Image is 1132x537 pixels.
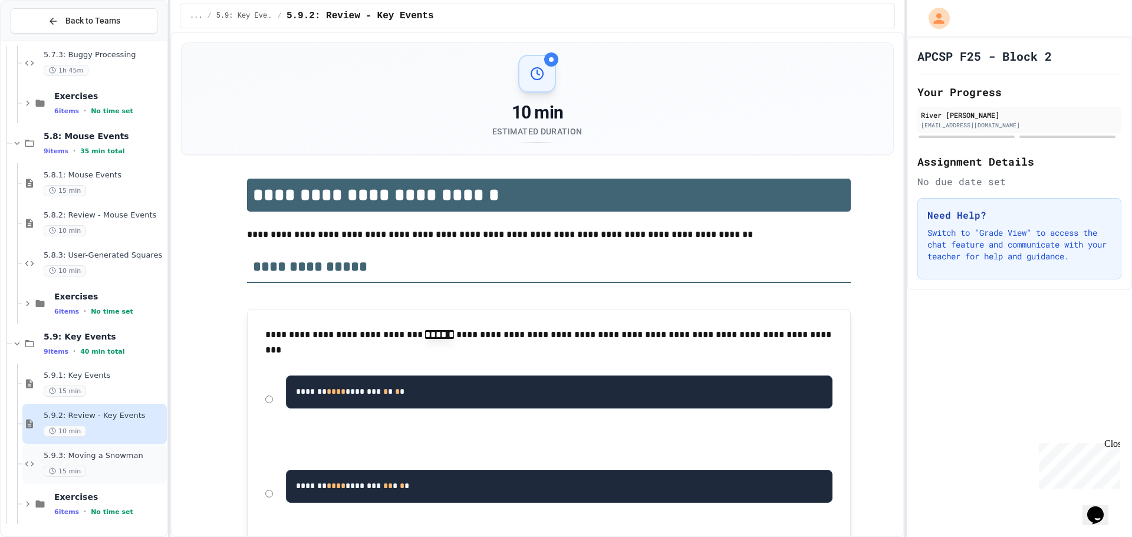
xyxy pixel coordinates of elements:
[44,411,164,421] span: 5.9.2: Review - Key Events
[44,265,86,276] span: 10 min
[73,146,75,156] span: •
[54,107,79,115] span: 6 items
[84,106,86,116] span: •
[190,11,203,21] span: ...
[44,147,68,155] span: 9 items
[44,251,164,261] span: 5.8.3: User-Generated Squares
[44,185,86,196] span: 15 min
[54,91,164,101] span: Exercises
[44,451,164,461] span: 5.9.3: Moving a Snowman
[1082,490,1120,525] iframe: chat widget
[44,386,86,397] span: 15 min
[44,50,164,60] span: 5.7.3: Buggy Processing
[54,492,164,502] span: Exercises
[44,131,164,141] span: 5.8: Mouse Events
[917,153,1121,170] h2: Assignment Details
[44,225,86,236] span: 10 min
[65,15,120,27] span: Back to Teams
[492,126,582,137] div: Estimated Duration
[287,9,434,23] span: 5.9.2: Review - Key Events
[44,210,164,220] span: 5.8.2: Review - Mouse Events
[5,5,81,75] div: Chat with us now!Close
[216,11,273,21] span: 5.9: Key Events
[44,466,86,477] span: 15 min
[54,308,79,315] span: 6 items
[54,291,164,302] span: Exercises
[11,8,157,34] button: Back to Teams
[44,426,86,437] span: 10 min
[917,174,1121,189] div: No due date set
[54,508,79,516] span: 6 items
[91,508,133,516] span: No time set
[44,170,164,180] span: 5.8.1: Mouse Events
[921,110,1118,120] div: River [PERSON_NAME]
[84,307,86,316] span: •
[91,308,133,315] span: No time set
[917,84,1121,100] h2: Your Progress
[916,5,953,32] div: My Account
[927,227,1111,262] p: Switch to "Grade View" to access the chat feature and communicate with your teacher for help and ...
[84,507,86,516] span: •
[1034,439,1120,489] iframe: chat widget
[44,371,164,381] span: 5.9.1: Key Events
[917,48,1052,64] h1: APCSP F25 - Block 2
[44,331,164,342] span: 5.9: Key Events
[921,121,1118,130] div: [EMAIL_ADDRESS][DOMAIN_NAME]
[91,107,133,115] span: No time set
[44,348,68,355] span: 9 items
[80,147,124,155] span: 35 min total
[278,11,282,21] span: /
[73,347,75,356] span: •
[44,65,88,76] span: 1h 45m
[492,102,582,123] div: 10 min
[927,208,1111,222] h3: Need Help?
[208,11,212,21] span: /
[80,348,124,355] span: 40 min total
